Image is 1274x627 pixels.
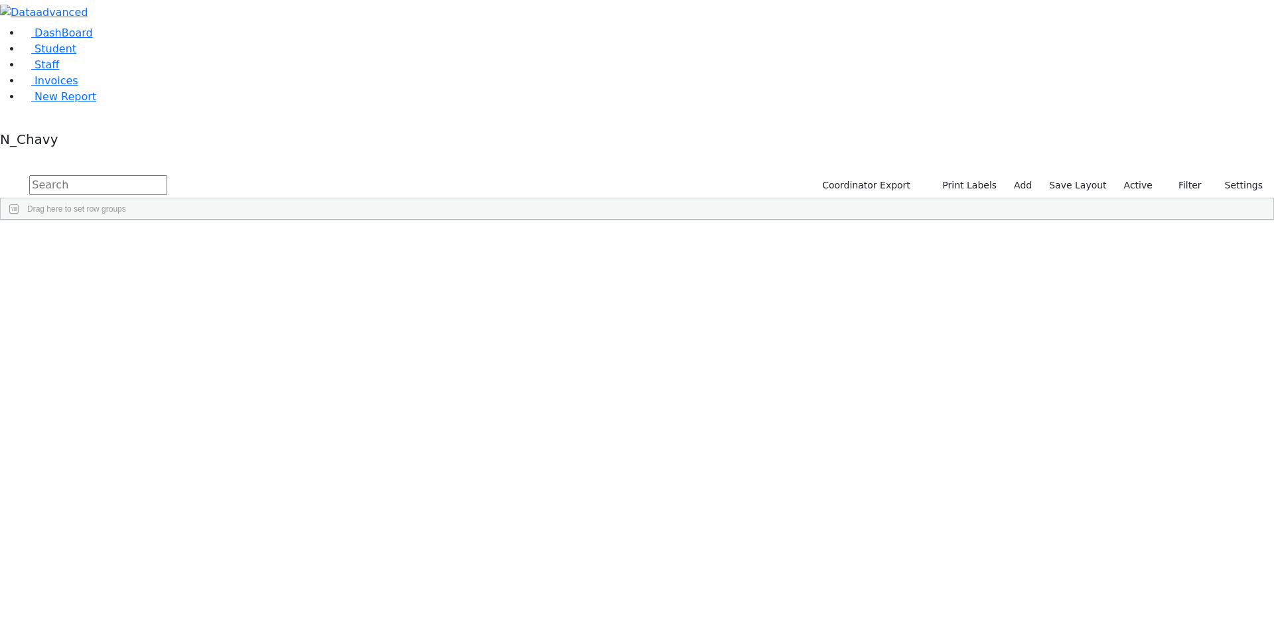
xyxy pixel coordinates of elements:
[35,74,78,87] span: Invoices
[21,90,96,103] a: New Report
[1008,175,1038,196] a: Add
[21,27,93,39] a: DashBoard
[29,175,167,195] input: Search
[35,58,59,71] span: Staff
[35,27,93,39] span: DashBoard
[21,74,78,87] a: Invoices
[1118,175,1159,196] label: Active
[1161,175,1208,196] button: Filter
[21,58,59,71] a: Staff
[1043,175,1112,196] button: Save Layout
[927,175,1003,196] button: Print Labels
[21,42,76,55] a: Student
[35,90,96,103] span: New Report
[27,204,126,214] span: Drag here to set row groups
[35,42,76,55] span: Student
[814,175,916,196] button: Coordinator Export
[1208,175,1269,196] button: Settings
